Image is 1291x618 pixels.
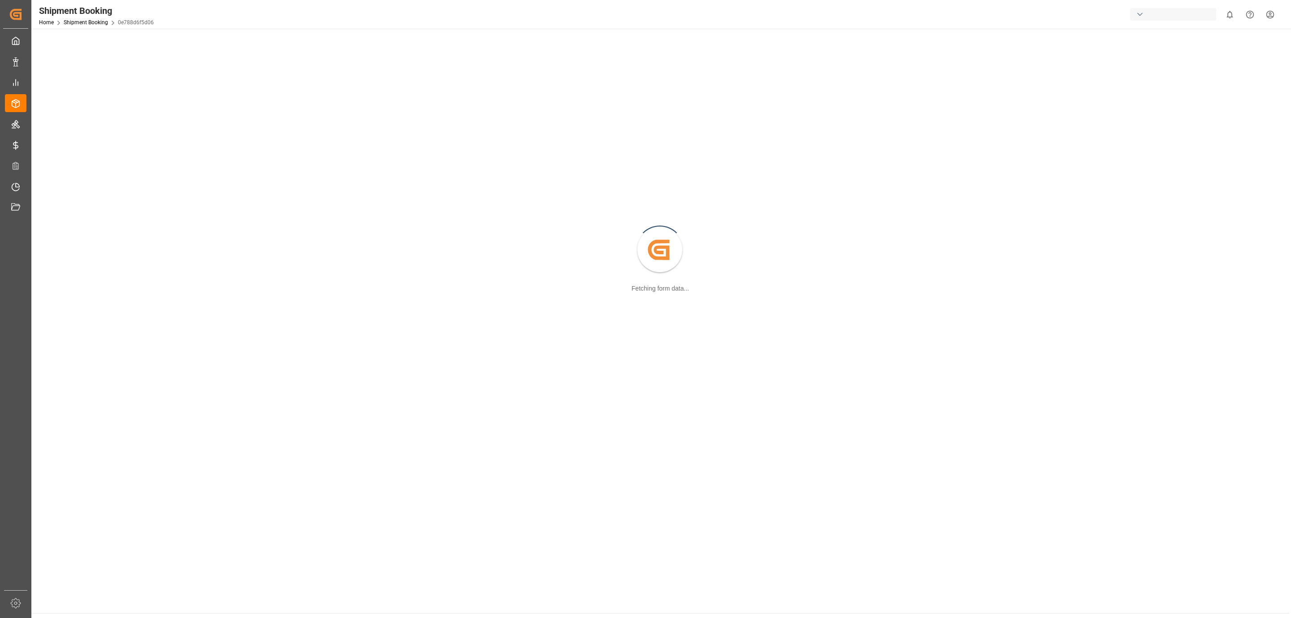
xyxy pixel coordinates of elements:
[632,284,689,293] div: Fetching form data...
[39,4,154,17] div: Shipment Booking
[64,19,108,26] a: Shipment Booking
[1240,4,1260,25] button: Help Center
[1220,4,1240,25] button: show 0 new notifications
[39,19,54,26] a: Home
